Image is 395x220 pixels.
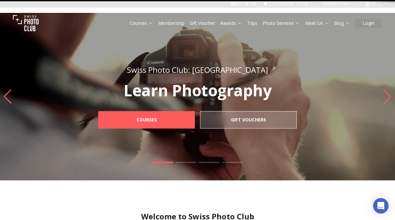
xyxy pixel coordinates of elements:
p: Learn Photography [84,83,311,98]
a: 058 51 00 270 [231,1,256,6]
img: Swiss photo club [13,10,39,36]
a: Awards [220,20,242,26]
a: Gift Vouchers [200,111,297,129]
b: Gift Vouchers [231,117,266,123]
a: Trips [247,20,257,26]
b: Courses [137,117,157,123]
a: Courses [98,111,195,129]
button: Photo Services [260,19,303,28]
button: Login [355,19,382,28]
a: Meet Us [305,20,329,26]
a: Membership [158,20,184,26]
div: Open Intercom Messenger [373,198,389,214]
button: Membership [156,19,187,28]
button: Awards [218,19,245,28]
button: Blog [332,19,352,28]
button: Meet Us [303,19,332,28]
span: Swiss Photo Club: [GEOGRAPHIC_DATA] [127,64,268,75]
a: Gift Voucher [189,20,215,26]
button: Trips [245,19,260,28]
a: Courses [130,20,153,26]
a: Blog [334,20,350,26]
button: Courses [127,19,156,28]
button: Gift Voucher [187,19,218,28]
a: Photo Services [263,20,300,26]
